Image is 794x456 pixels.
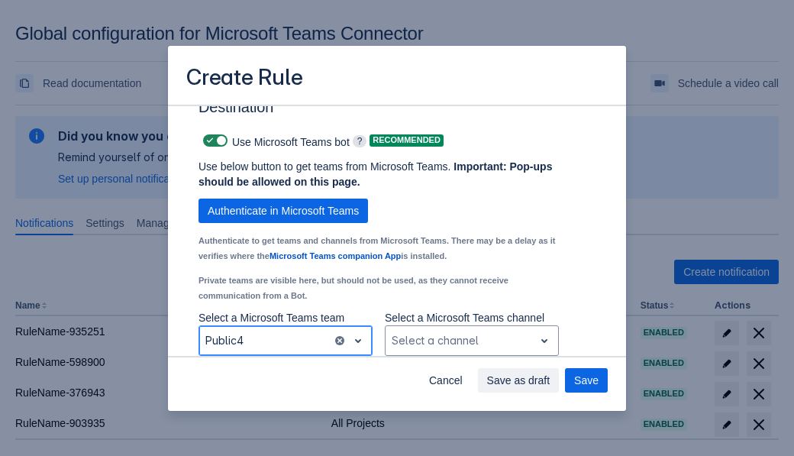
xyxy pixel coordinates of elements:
[487,368,550,393] span: Save as draft
[353,135,367,147] span: ?
[208,199,359,223] span: Authenticate in Microsoft Teams
[478,368,560,393] button: Save as draft
[198,310,373,325] p: Select a Microsoft Teams team
[370,136,444,144] span: Recommended
[198,159,559,189] p: Use below button to get teams from Microsoft Teams.
[574,368,599,393] span: Save
[535,331,554,350] span: open
[420,368,472,393] button: Cancel
[186,64,303,94] h3: Create Rule
[270,251,401,260] a: Microsoft Teams companion App
[349,331,367,350] span: open
[565,368,608,393] button: Save
[334,335,346,347] button: clear
[385,310,559,325] p: Select a Microsoft Teams channel
[198,276,508,300] small: Private teams are visible here, but should not be used, as they cannot receive communication from...
[198,130,350,151] div: Use Microsoft Teams bot
[168,105,626,357] div: Scrollable content
[198,199,368,223] button: Authenticate in Microsoft Teams
[429,368,463,393] span: Cancel
[198,98,583,122] h3: Destination
[198,236,555,260] small: Authenticate to get teams and channels from Microsoft Teams. There may be a delay as it verifies ...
